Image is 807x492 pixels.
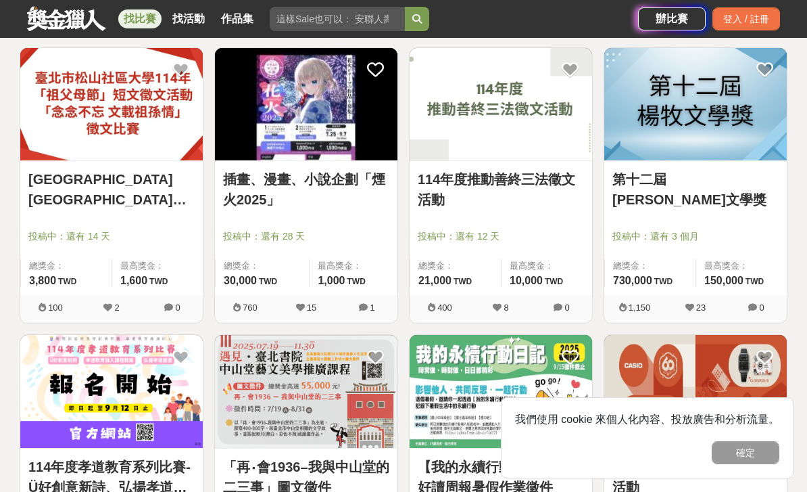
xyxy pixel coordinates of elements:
span: 0 [564,303,569,313]
a: [GEOGRAPHIC_DATA][GEOGRAPHIC_DATA]大學[DATE]「[DATE]」短文徵文活動 「念念不忘 文載祖[PERSON_NAME]」徵文比賽 [28,169,195,210]
span: 1,150 [629,303,651,313]
img: Cover Image [604,48,787,161]
span: TWD [259,277,277,286]
a: Cover Image [215,48,397,162]
img: Cover Image [410,48,592,161]
span: 總獎金： [613,259,687,273]
a: 插畫、漫畫、小說企劃「煙火2025」 [223,169,389,210]
span: 1,000 [318,275,345,286]
span: 730,000 [613,275,652,286]
span: 我們使用 cookie 來個人化內容、投放廣告和分析流量。 [515,413,779,425]
span: 8 [504,303,508,313]
span: 0 [175,303,180,313]
img: Cover Image [604,335,787,448]
span: 投稿中：還有 14 天 [28,229,195,244]
div: 登入 / 註冊 [712,7,780,30]
span: 760 [243,303,258,313]
img: Cover Image [215,335,397,448]
span: TWD [654,277,672,286]
span: 3,800 [29,275,56,286]
a: 114年度推動善終三法徵文活動 [418,169,584,210]
span: 最高獎金： [704,259,779,273]
span: 投稿中：還有 12 天 [418,229,584,244]
img: Cover Image [215,48,397,161]
span: 21,000 [418,275,451,286]
a: 找活動 [167,9,210,28]
span: TWD [545,277,563,286]
a: Cover Image [410,48,592,162]
span: 0 [759,303,764,313]
span: TWD [149,277,168,286]
span: TWD [745,277,764,286]
span: 23 [696,303,706,313]
input: 這樣Sale也可以： 安聯人壽創意銷售法募集 [270,7,405,31]
img: Cover Image [20,48,203,161]
a: 找比賽 [118,9,162,28]
span: 最高獎金： [510,259,584,273]
span: 10,000 [510,275,543,286]
a: Cover Image [20,48,203,162]
button: 確定 [712,441,779,464]
span: TWD [58,277,76,286]
span: TWD [347,277,366,286]
span: 2 [114,303,119,313]
a: 辦比賽 [638,7,706,30]
span: 150,000 [704,275,743,286]
img: Cover Image [410,335,592,448]
span: 30,000 [224,275,257,286]
img: Cover Image [20,335,203,448]
span: 投稿中：還有 3 個月 [612,229,779,244]
a: 第十二屆[PERSON_NAME]文學獎 [612,169,779,210]
span: 最高獎金： [318,259,389,273]
span: 總獎金： [29,259,103,273]
span: 1,600 [120,275,147,286]
span: 100 [48,303,63,313]
span: 15 [307,303,316,313]
span: 400 [437,303,452,313]
span: 投稿中：還有 28 天 [223,229,389,244]
span: 總獎金： [224,259,301,273]
span: 總獎金： [418,259,493,273]
a: Cover Image [604,48,787,162]
span: TWD [454,277,472,286]
span: 最高獎金： [120,259,195,273]
span: 1 [370,303,374,313]
a: 作品集 [216,9,259,28]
